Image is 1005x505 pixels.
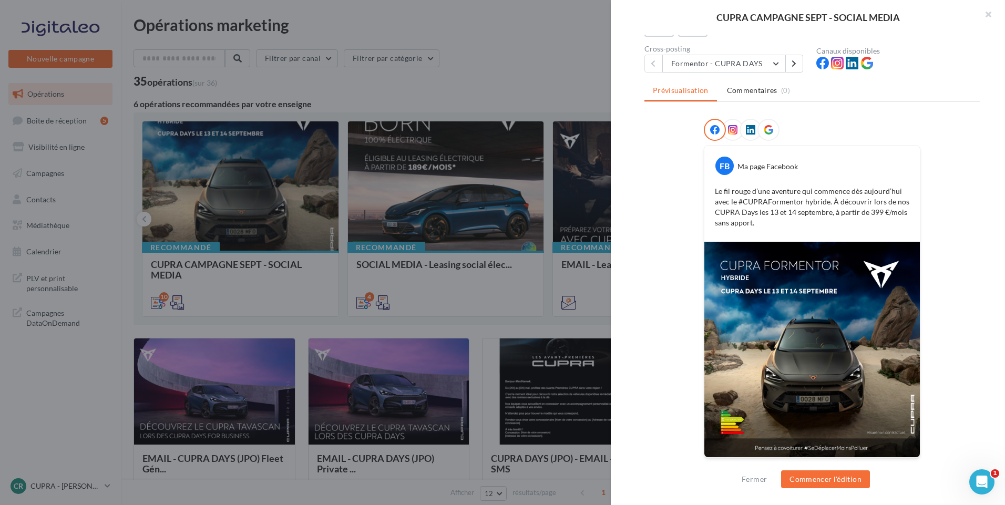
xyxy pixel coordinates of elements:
button: Commencer l'édition [781,470,870,488]
span: (0) [781,86,790,95]
button: Formentor - CUPRA DAYS [662,55,785,73]
div: La prévisualisation est non-contractuelle [704,458,920,471]
div: Canaux disponibles [816,47,980,55]
span: Commentaires [727,85,777,96]
div: FB [715,157,734,175]
button: Fermer [737,473,771,486]
span: 1 [991,469,999,478]
p: Le fil rouge d’une aventure qui commence dès aujourd’hui avec le #CUPRAFormentor hybride. À décou... [715,186,909,228]
div: Ma page Facebook [737,161,798,172]
iframe: Intercom live chat [969,469,994,494]
div: Cross-posting [644,45,808,53]
div: CUPRA CAMPAGNE SEPT - SOCIAL MEDIA [628,13,988,22]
